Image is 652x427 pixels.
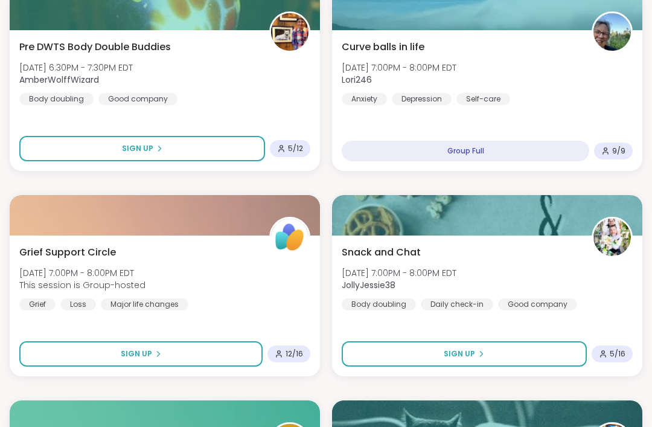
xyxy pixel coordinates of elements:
[19,136,265,161] button: Sign Up
[101,298,188,310] div: Major life changes
[342,279,395,291] b: JollyJessie38
[444,348,475,359] span: Sign Up
[19,62,133,74] span: [DATE] 6:30PM - 7:30PM EDT
[593,13,631,51] img: Lori246
[342,267,456,279] span: [DATE] 7:00PM - 8:00PM EDT
[612,146,625,156] span: 9 / 9
[593,219,631,256] img: JollyJessie38
[342,341,587,367] button: Sign Up
[121,348,152,359] span: Sign Up
[342,74,372,86] b: Lori246
[19,74,99,86] b: AmberWolffWizard
[610,349,625,359] span: 5 / 16
[19,341,263,367] button: Sign Up
[392,93,452,105] div: Depression
[19,245,116,260] span: Grief Support Circle
[19,279,145,291] span: This session is Group-hosted
[271,219,308,256] img: ShareWell
[19,298,56,310] div: Grief
[19,40,171,54] span: Pre DWTS Body Double Buddies
[60,298,96,310] div: Loss
[19,267,145,279] span: [DATE] 7:00PM - 8:00PM EDT
[342,62,456,74] span: [DATE] 7:00PM - 8:00PM EDT
[342,141,589,161] div: Group Full
[122,143,153,154] span: Sign Up
[288,144,303,153] span: 5 / 12
[456,93,510,105] div: Self-care
[342,93,387,105] div: Anxiety
[342,40,424,54] span: Curve balls in life
[19,93,94,105] div: Body doubling
[98,93,177,105] div: Good company
[342,298,416,310] div: Body doubling
[286,349,303,359] span: 12 / 16
[342,245,421,260] span: Snack and Chat
[498,298,577,310] div: Good company
[421,298,493,310] div: Daily check-in
[271,13,308,51] img: AmberWolffWizard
